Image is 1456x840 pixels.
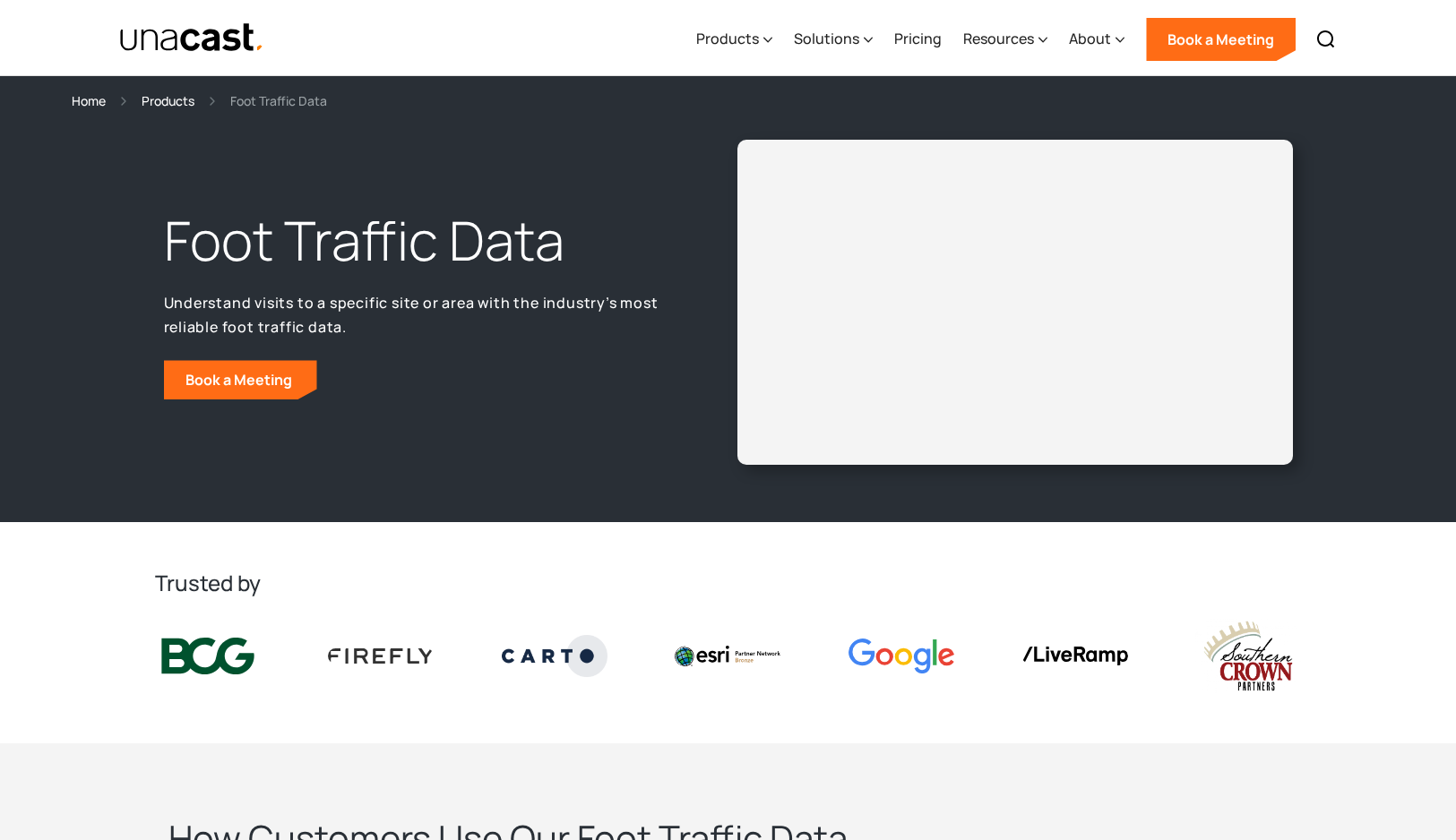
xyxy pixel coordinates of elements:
img: Unacast text logo [119,22,265,54]
a: Products [142,90,194,111]
div: Resources [963,28,1034,49]
div: Foot Traffic Data [230,90,327,111]
img: Search icon [1315,29,1337,50]
div: About [1069,3,1124,76]
img: BCG logo [155,634,261,679]
img: liveramp logo [1022,647,1128,665]
img: southern crown logo [1195,619,1301,693]
a: Book a Meeting [1146,18,1296,61]
iframe: Unacast - European Vaccines v2 [752,154,1279,450]
div: Products [696,3,772,76]
div: Solutions [794,3,873,76]
a: Book a Meeting [164,360,317,399]
div: Solutions [794,28,859,49]
img: Esri logo [675,646,780,665]
div: Resources [963,3,1047,76]
p: Understand visits to a specific site or area with the industry’s most reliable foot traffic data. [164,291,671,339]
div: Products [696,28,759,49]
div: About [1069,28,1111,49]
img: Google logo [849,639,954,673]
h1: Foot Traffic Data [164,205,671,277]
a: home [119,22,265,54]
img: Carto logo [502,635,607,676]
h2: Trusted by [155,569,1302,597]
a: Pricing [894,3,942,76]
a: Home [72,90,106,111]
img: Firefly Advertising logo [328,648,434,663]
